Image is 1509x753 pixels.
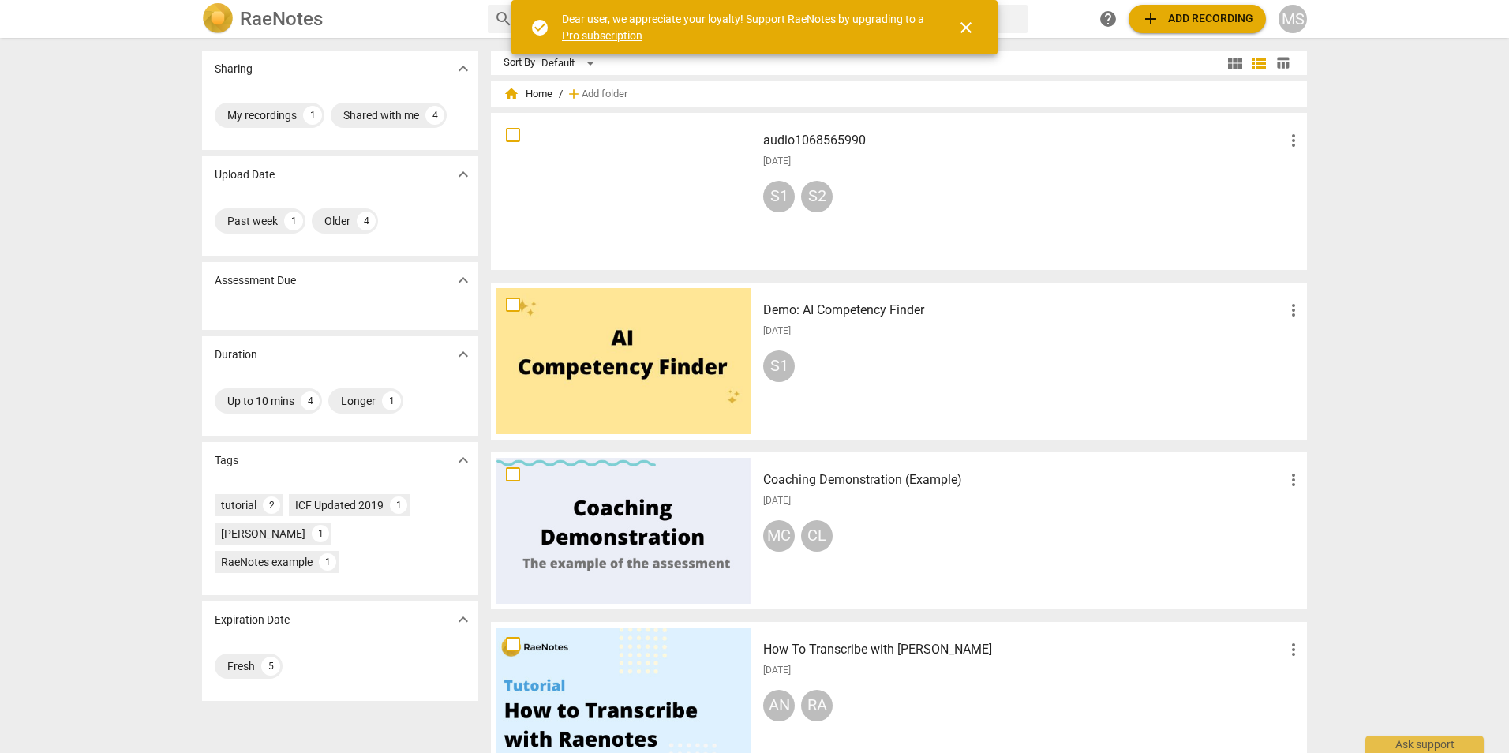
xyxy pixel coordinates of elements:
div: S2 [801,181,833,212]
span: check_circle [530,18,549,37]
span: help [1099,9,1118,28]
button: Show more [451,57,475,81]
div: RA [801,690,833,721]
div: Default [541,51,600,76]
div: Sort By [504,57,535,69]
div: Past week [227,213,278,229]
button: Show more [451,608,475,631]
div: Up to 10 mins [227,393,294,409]
div: My recordings [227,107,297,123]
h3: Demo: AI Competency Finder [763,301,1284,320]
h3: audio1068565990 [763,131,1284,150]
div: tutorial [221,497,256,513]
span: / [559,88,563,100]
span: more_vert [1284,640,1303,659]
div: RaeNotes example [221,554,313,570]
span: add [566,86,582,102]
span: [DATE] [763,664,791,677]
span: expand_more [454,345,473,364]
button: Show more [451,268,475,292]
h2: RaeNotes [240,8,323,30]
a: audio1068565990[DATE]S1S2 [496,118,1301,264]
span: more_vert [1284,470,1303,489]
span: more_vert [1284,301,1303,320]
button: MS [1279,5,1307,33]
span: home [504,86,519,102]
span: table_chart [1275,55,1290,70]
div: 1 [284,212,303,230]
button: List view [1247,51,1271,75]
button: Table view [1271,51,1294,75]
div: Fresh [227,658,255,674]
div: ICF Updated 2019 [295,497,384,513]
div: 5 [261,657,280,676]
span: [DATE] [763,155,791,168]
a: LogoRaeNotes [202,3,475,35]
button: Show more [451,163,475,186]
div: CL [801,520,833,552]
p: Expiration Date [215,612,290,628]
span: [DATE] [763,494,791,508]
div: Ask support [1365,736,1484,753]
span: [DATE] [763,324,791,338]
p: Upload Date [215,167,275,183]
a: Coaching Demonstration (Example)[DATE]MCCL [496,458,1301,604]
button: Tile view [1223,51,1247,75]
div: 4 [425,106,444,125]
div: S1 [763,350,795,382]
span: more_vert [1284,131,1303,150]
span: expand_more [454,59,473,78]
div: 1 [390,496,407,514]
div: Shared with me [343,107,419,123]
div: Longer [341,393,376,409]
button: Show more [451,343,475,366]
a: Pro subscription [562,29,642,42]
p: Duration [215,347,257,363]
div: Older [324,213,350,229]
a: Demo: AI Competency Finder[DATE]S1 [496,288,1301,434]
div: 2 [263,496,280,514]
div: [PERSON_NAME] [221,526,305,541]
p: Assessment Due [215,272,296,289]
h3: How To Transcribe with RaeNotes [763,640,1284,659]
div: 1 [382,391,401,410]
span: close [957,18,975,37]
p: Tags [215,452,238,469]
button: Show more [451,448,475,472]
span: search [494,9,513,28]
div: 4 [301,391,320,410]
div: S1 [763,181,795,212]
a: Help [1094,5,1122,33]
span: add [1141,9,1160,28]
span: view_module [1226,54,1245,73]
span: Add folder [582,88,627,100]
img: Logo [202,3,234,35]
button: Upload [1129,5,1266,33]
span: view_list [1249,54,1268,73]
span: expand_more [454,610,473,629]
div: 1 [312,525,329,542]
div: 4 [357,212,376,230]
div: MC [763,520,795,552]
div: Dear user, we appreciate your loyalty! Support RaeNotes by upgrading to a [562,11,928,43]
div: 1 [319,553,336,571]
p: Sharing [215,61,253,77]
span: expand_more [454,451,473,470]
div: AN [763,690,795,721]
span: Home [504,86,552,102]
span: expand_more [454,165,473,184]
h3: Coaching Demonstration (Example) [763,470,1284,489]
div: 1 [303,106,322,125]
span: Add recording [1141,9,1253,28]
span: expand_more [454,271,473,290]
button: Close [947,9,985,47]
